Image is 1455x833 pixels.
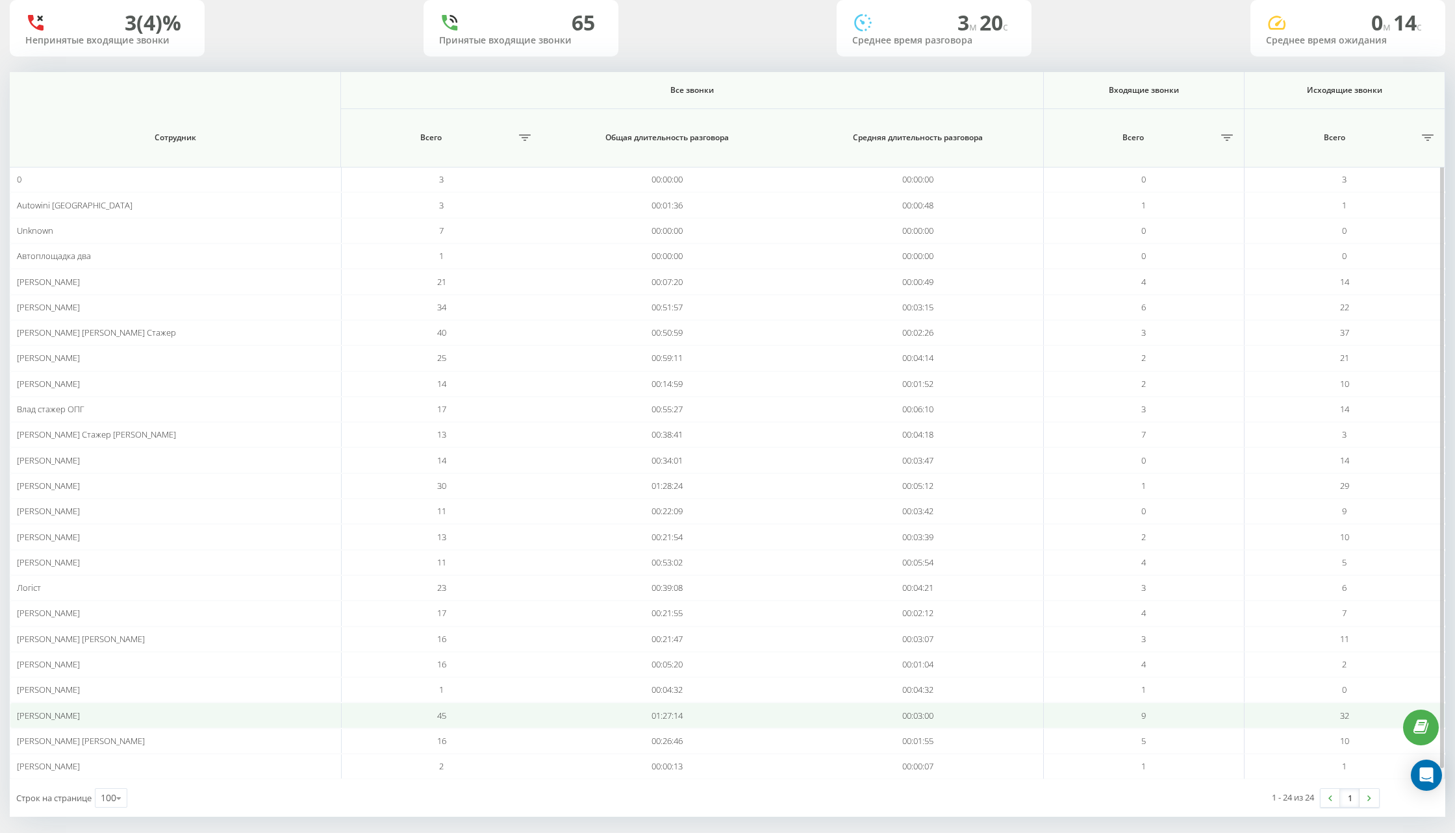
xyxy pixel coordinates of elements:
span: [PERSON_NAME] [PERSON_NAME] [17,633,145,645]
td: 00:00:07 [792,754,1043,779]
span: 4 [1141,658,1146,670]
div: Среднее время ожидания [1266,35,1430,46]
span: 7 [439,225,444,236]
span: [PERSON_NAME] [17,352,80,364]
td: 00:07:20 [542,269,792,294]
td: 00:01:52 [792,371,1043,397]
span: 0 [1141,250,1146,262]
span: Всего [348,132,514,143]
span: 10 [1340,735,1349,747]
td: 00:00:00 [792,167,1043,192]
span: [PERSON_NAME] [17,556,80,568]
span: [PERSON_NAME] [17,505,80,517]
span: 0 [1371,8,1393,36]
span: Autowini [GEOGRAPHIC_DATA] [17,199,133,211]
span: 29 [1340,480,1349,491]
span: [PERSON_NAME] [17,531,80,543]
div: 65 [572,10,595,35]
a: 1 [1340,789,1360,807]
span: 1 [1342,199,1347,211]
span: 3 [1342,429,1347,440]
td: 00:00:00 [542,167,792,192]
span: [PERSON_NAME] [PERSON_NAME] Стажер [17,327,176,338]
span: c [1417,19,1422,34]
span: [PERSON_NAME] [PERSON_NAME] [17,735,145,747]
span: 0 [1141,505,1146,517]
span: 21 [1340,352,1349,364]
span: 0 [1141,225,1146,236]
span: [PERSON_NAME] [17,276,80,288]
span: Unknown [17,225,53,236]
span: м [1383,19,1393,34]
span: 2 [1141,531,1146,543]
td: 00:21:55 [542,601,792,626]
td: 00:55:27 [542,397,792,422]
td: 00:00:00 [792,218,1043,243]
td: 00:04:18 [792,422,1043,447]
span: 7 [1141,429,1146,440]
span: 1 [1141,480,1146,491]
span: Всего [1050,132,1217,143]
span: 2 [1141,378,1146,390]
td: 00:00:49 [792,269,1043,294]
td: 00:02:26 [792,320,1043,345]
span: [PERSON_NAME] [17,301,80,313]
span: 6 [1141,301,1146,313]
span: 6 [1342,582,1347,593]
span: 16 [437,735,446,747]
span: 0 [1342,225,1347,236]
span: Всего [1251,132,1417,143]
span: 10 [1340,531,1349,543]
span: Влад стажер ОПГ [17,403,84,415]
td: 00:01:04 [792,652,1043,677]
span: 10 [1340,378,1349,390]
span: 0 [1342,684,1347,695]
span: м [969,19,980,34]
span: 11 [437,505,446,517]
span: Автоплощадка два [17,250,91,262]
span: 3 [1141,403,1146,415]
td: 01:27:14 [542,702,792,728]
span: 3 [1141,327,1146,338]
div: 100 [101,791,116,804]
td: 00:05:12 [792,473,1043,499]
span: 9 [1141,710,1146,721]
td: 00:26:46 [542,728,792,754]
span: 2 [1342,658,1347,670]
td: 00:01:36 [542,192,792,218]
span: 37 [1340,327,1349,338]
span: 7 [1342,607,1347,619]
span: 21 [437,276,446,288]
td: 00:59:11 [542,345,792,371]
span: 4 [1141,276,1146,288]
span: 5 [1342,556,1347,568]
span: [PERSON_NAME] [17,607,80,619]
span: 1 [1141,684,1146,695]
span: 14 [437,454,446,466]
td: 00:00:48 [792,192,1043,218]
span: 17 [437,403,446,415]
span: 3 [1141,633,1146,645]
span: 5 [1141,735,1146,747]
span: 2 [1141,352,1146,364]
td: 00:05:54 [792,550,1043,575]
span: 4 [1141,607,1146,619]
td: 00:00:13 [542,754,792,779]
td: 00:04:32 [542,677,792,702]
td: 00:39:08 [542,575,792,601]
td: 00:34:01 [542,447,792,473]
td: 00:38:41 [542,422,792,447]
span: 16 [437,633,446,645]
td: 00:05:20 [542,652,792,677]
td: 00:50:59 [542,320,792,345]
span: 3 [439,173,444,185]
td: 00:03:47 [792,447,1043,473]
span: 32 [1340,710,1349,721]
td: 00:04:32 [792,677,1043,702]
span: 3 [439,199,444,211]
span: 0 [1342,250,1347,262]
span: [PERSON_NAME] [17,378,80,390]
span: Все звонки [382,85,1002,95]
span: Средняя длительность разговора [811,132,1025,143]
span: 45 [437,710,446,721]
